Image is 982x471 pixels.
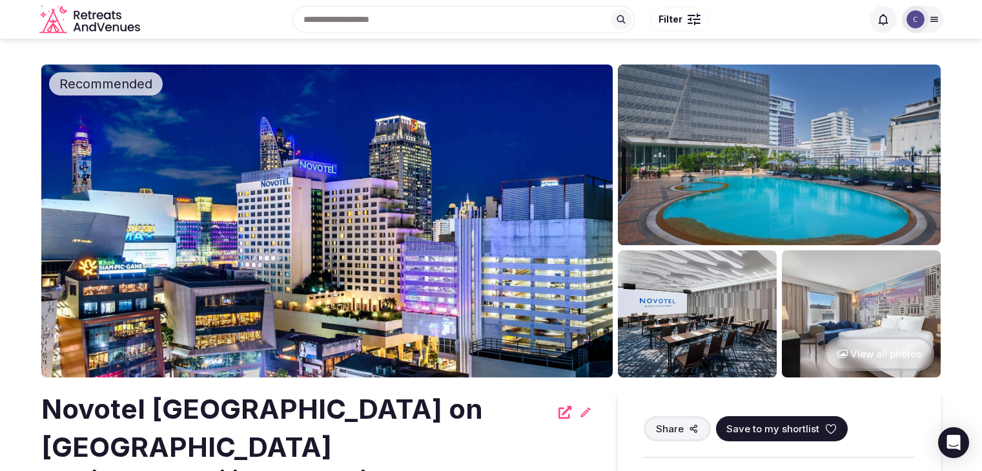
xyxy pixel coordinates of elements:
[39,5,143,34] a: Visit the homepage
[41,390,551,466] h2: Novotel [GEOGRAPHIC_DATA] on [GEOGRAPHIC_DATA]
[782,250,941,377] img: Venue gallery photo
[716,416,848,441] button: Save to my shortlist
[650,7,709,32] button: Filter
[656,422,684,436] span: Share
[49,72,163,95] div: Recommended
[726,422,819,436] span: Save to my shortlist
[938,427,969,458] div: Open Intercom Messenger
[644,416,711,441] button: Share
[39,5,143,34] svg: Retreats and Venues company logo
[54,75,158,93] span: Recommended
[618,65,941,245] img: Venue gallery photo
[618,250,777,377] img: Venue gallery photo
[41,65,613,377] img: Venue cover photo
[659,13,682,26] span: Filter
[824,337,934,371] button: View all photos
[906,10,925,28] img: Catherine Mesina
